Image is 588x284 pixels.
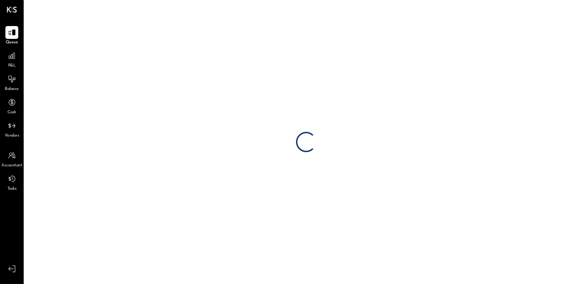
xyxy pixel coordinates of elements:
[0,119,23,139] a: Vendors
[2,163,22,169] span: Accountant
[0,96,23,116] a: Cash
[5,86,19,92] span: Balance
[0,73,23,92] a: Balance
[0,149,23,169] a: Accountant
[5,133,19,139] span: Vendors
[7,186,17,192] span: Tasks
[7,110,16,116] span: Cash
[8,63,16,69] span: P&L
[0,26,23,46] a: Queue
[0,49,23,69] a: P&L
[6,40,18,46] span: Queue
[0,172,23,192] a: Tasks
